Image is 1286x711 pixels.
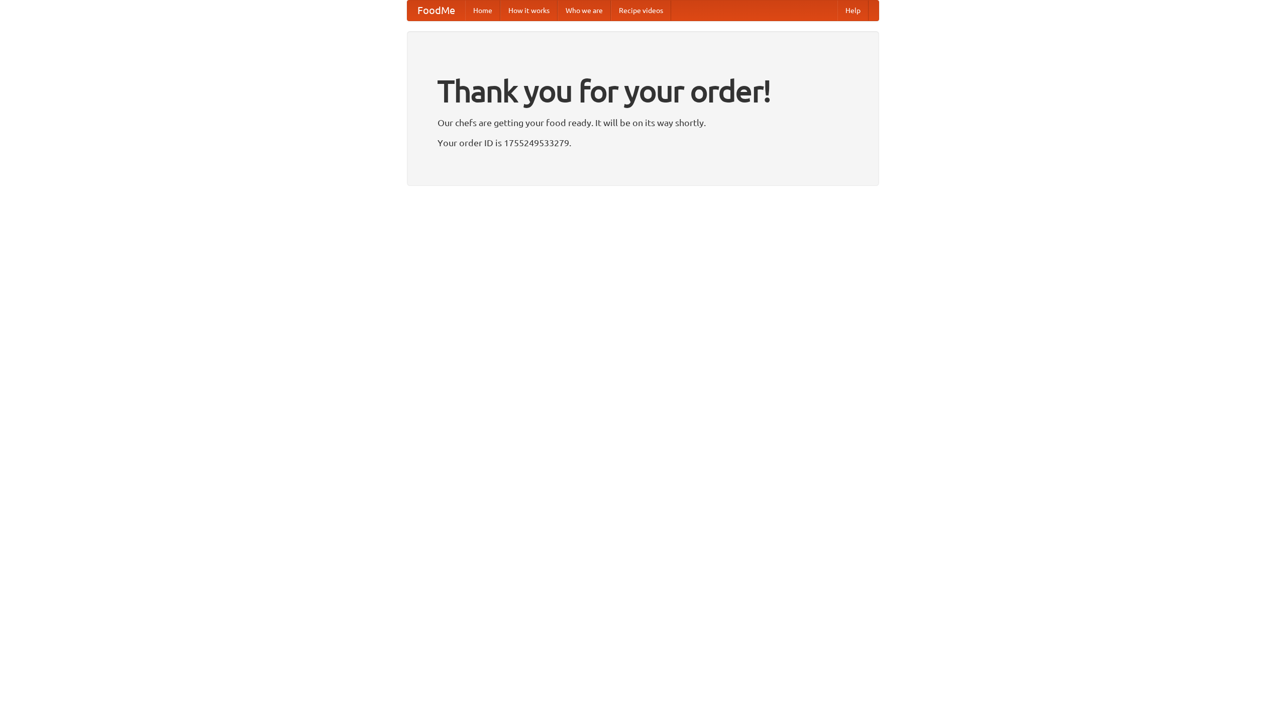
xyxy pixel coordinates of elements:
a: Who we are [558,1,611,21]
a: Home [465,1,500,21]
p: Our chefs are getting your food ready. It will be on its way shortly. [438,115,848,130]
a: Help [837,1,869,21]
p: Your order ID is 1755249533279. [438,135,848,150]
a: How it works [500,1,558,21]
a: FoodMe [407,1,465,21]
a: Recipe videos [611,1,671,21]
h1: Thank you for your order! [438,67,848,115]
